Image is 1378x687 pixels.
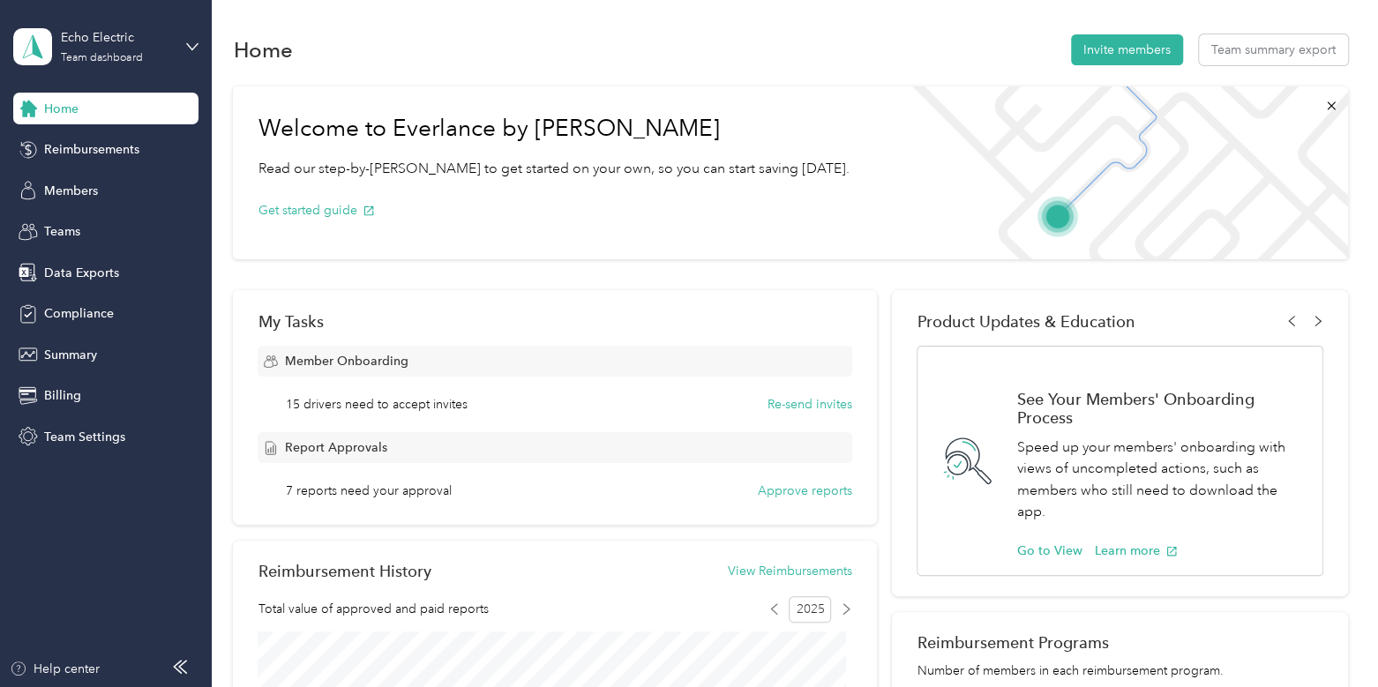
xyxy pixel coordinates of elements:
span: 2025 [789,596,831,623]
span: Team Settings [44,428,125,446]
button: Go to View [1016,541,1082,560]
span: Home [44,100,79,118]
button: Help center [10,660,100,678]
h1: Home [233,41,292,59]
div: My Tasks [258,312,851,331]
p: Read our step-by-[PERSON_NAME] to get started on your own, so you can start saving [DATE]. [258,158,849,180]
div: Team dashboard [61,53,142,63]
span: Billing [44,386,81,405]
span: Summary [44,346,97,364]
p: Speed up your members' onboarding with views of uncompleted actions, such as members who still ne... [1016,437,1303,523]
span: Members [44,182,98,200]
h2: Reimbursement Programs [917,633,1322,652]
div: Echo Electric [61,28,171,47]
span: Teams [44,222,80,241]
span: Data Exports [44,264,119,282]
h1: Welcome to Everlance by [PERSON_NAME] [258,115,849,143]
button: Invite members [1071,34,1183,65]
h1: See Your Members' Onboarding Process [1016,390,1303,427]
span: Product Updates & Education [917,312,1135,331]
iframe: Everlance-gr Chat Button Frame [1279,588,1378,687]
button: Get started guide [258,201,375,220]
span: Total value of approved and paid reports [258,600,488,618]
span: Reimbursements [44,140,139,159]
button: Learn more [1094,541,1178,560]
span: Compliance [44,304,114,323]
p: Number of members in each reimbursement program. [917,661,1322,680]
span: 7 reports need your approval [286,482,452,500]
span: Report Approvals [284,438,386,457]
button: Re-send invites [768,395,852,414]
h2: Reimbursement History [258,562,431,580]
button: Team summary export [1199,34,1348,65]
button: Approve reports [758,482,852,500]
button: View Reimbursements [728,562,852,580]
img: Welcome to everlance [895,86,1347,259]
span: 15 drivers need to accept invites [286,395,468,414]
span: Member Onboarding [284,352,408,370]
